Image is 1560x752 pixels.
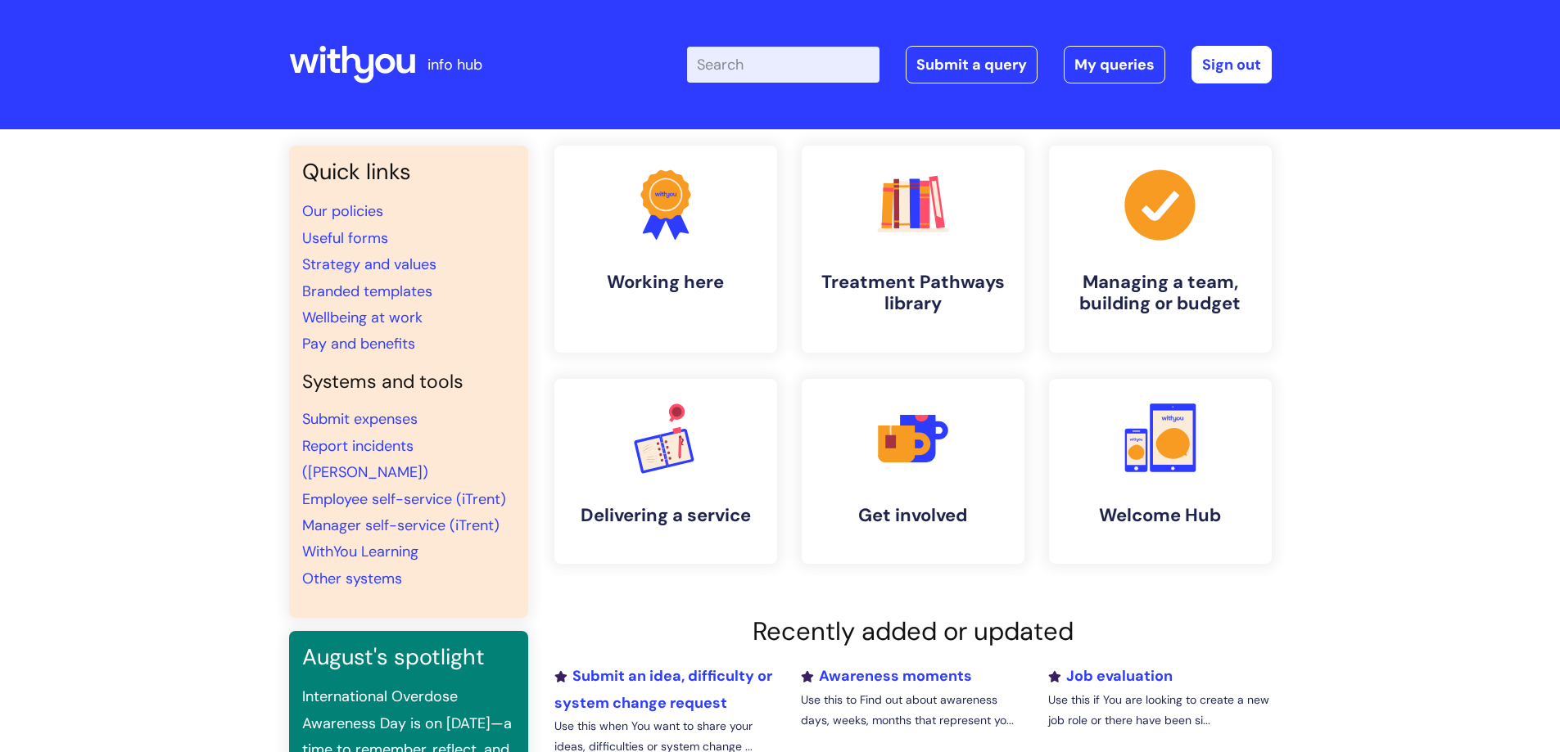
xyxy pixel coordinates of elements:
[1191,46,1272,83] a: Sign out
[802,146,1024,353] a: Treatment Pathways library
[554,379,777,564] a: Delivering a service
[554,616,1272,646] h2: Recently added or updated
[302,281,432,301] a: Branded templates
[1064,46,1165,83] a: My queries
[1062,272,1259,315] h4: Managing a team, building or budget
[302,308,423,327] a: Wellbeing at work
[687,47,879,83] input: Search
[302,436,428,482] a: Report incidents ([PERSON_NAME])
[302,644,515,670] h3: August's spotlight
[567,272,764,293] h4: Working here
[302,489,506,509] a: Employee self-service (iTrent)
[554,146,777,353] a: Working here
[302,159,515,185] h3: Quick links
[302,201,383,221] a: Our policies
[687,46,1272,83] div: | -
[302,516,500,535] a: Manager self-service (iTrent)
[815,505,1011,526] h4: Get involved
[302,409,418,429] a: Submit expenses
[906,46,1038,83] a: Submit a query
[1048,690,1271,731] p: Use this if You are looking to create a new job role or there have been si...
[302,254,436,274] a: Strategy and values
[1048,666,1173,686] a: Job evaluation
[801,690,1024,731] p: Use this to Find out about awareness days, weeks, months that represent yo...
[815,272,1011,315] h4: Treatment Pathways library
[1049,379,1272,564] a: Welcome Hub
[1062,505,1259,526] h4: Welcome Hub
[302,334,415,353] a: Pay and benefits
[802,379,1024,564] a: Get involved
[302,542,418,561] a: WithYou Learning
[554,666,772,712] a: Submit an idea, difficulty or system change request
[302,228,388,248] a: Useful forms
[1049,146,1272,353] a: Managing a team, building or budget
[801,666,972,686] a: Awareness moments
[302,371,515,394] h4: Systems and tools
[567,505,764,526] h4: Delivering a service
[427,52,482,78] p: info hub
[302,569,402,588] a: Other systems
